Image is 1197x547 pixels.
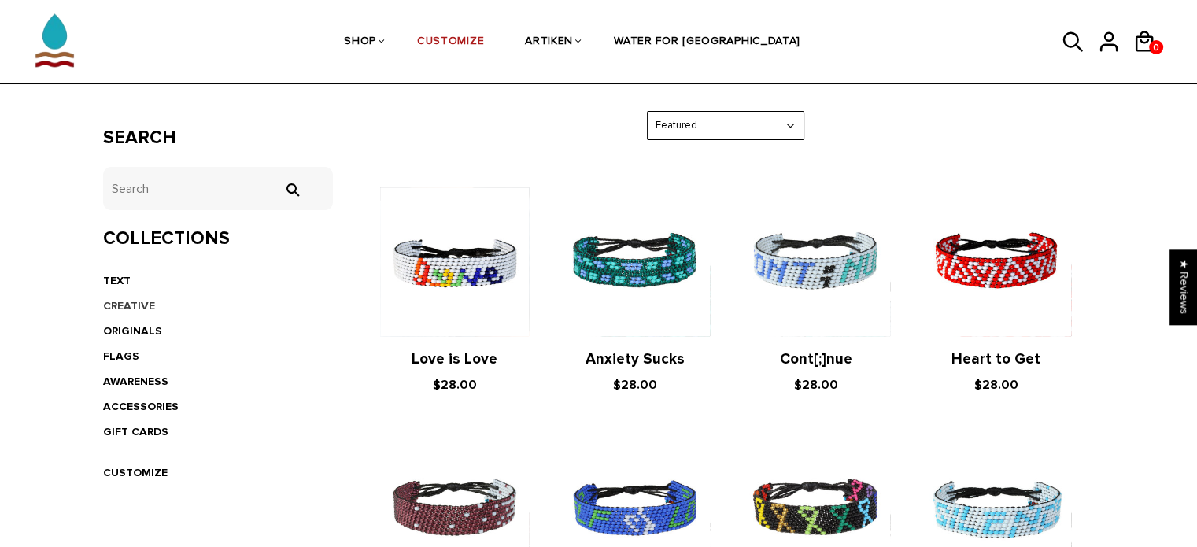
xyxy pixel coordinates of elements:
[103,324,162,338] a: ORIGINALS
[613,377,657,393] span: $28.00
[103,127,334,150] h3: Search
[417,1,484,84] a: CUSTOMIZE
[103,466,168,479] a: CUSTOMIZE
[344,1,376,84] a: SHOP
[1149,40,1163,54] a: 0
[103,375,168,388] a: AWARENESS
[779,350,852,368] a: Cont[;]nue
[103,299,155,312] a: CREATIVE
[614,1,800,84] a: WATER FOR [GEOGRAPHIC_DATA]
[412,350,497,368] a: Love is Love
[103,400,179,413] a: ACCESSORIES
[793,377,837,393] span: $28.00
[1149,38,1163,57] span: 0
[974,377,1018,393] span: $28.00
[103,425,168,438] a: GIFT CARDS
[103,349,139,363] a: FLAGS
[1170,249,1197,324] div: Click to open Judge.me floating reviews tab
[951,350,1040,368] a: Heart to Get
[525,1,573,84] a: ARTIKEN
[103,274,131,287] a: TEXT
[586,350,685,368] a: Anxiety Sucks
[433,377,477,393] span: $28.00
[103,167,334,210] input: Search
[276,183,308,197] input: Search
[103,227,334,250] h3: Collections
